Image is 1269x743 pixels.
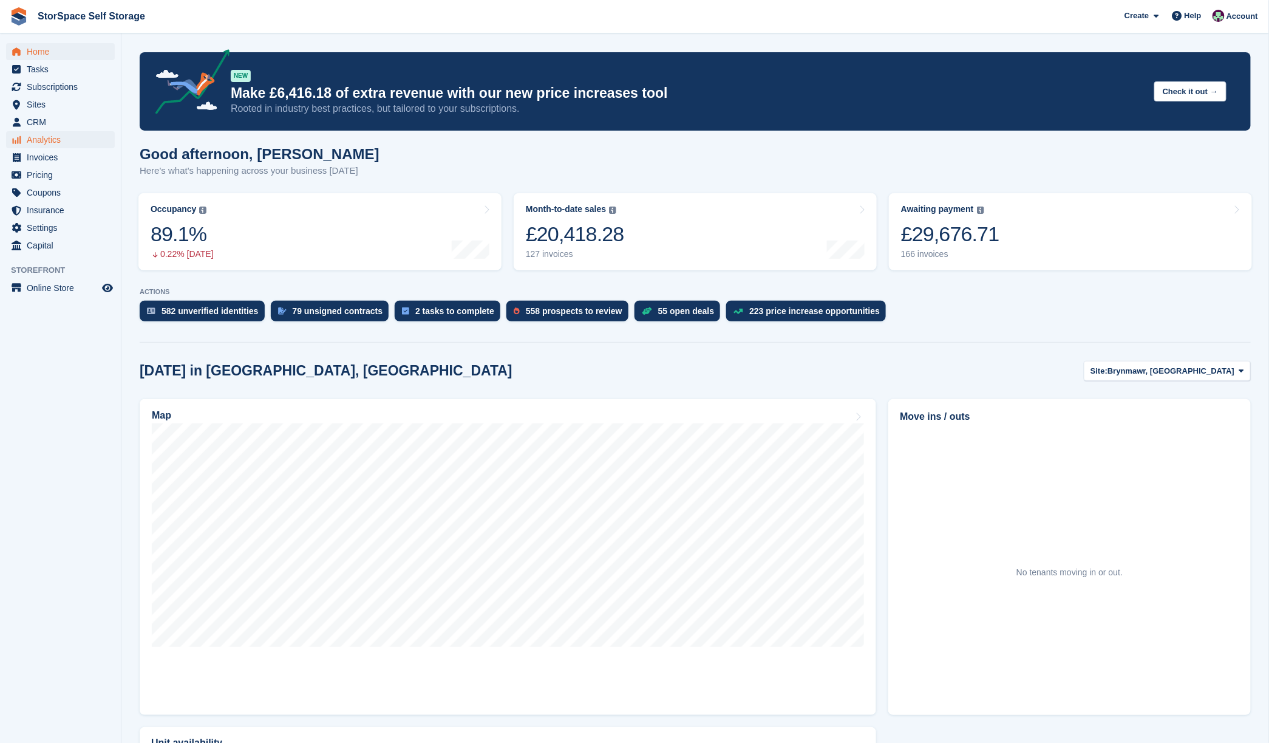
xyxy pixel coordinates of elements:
a: menu [6,78,115,95]
h2: Map [152,410,171,421]
p: Make £6,416.18 of extra revenue with our new price increases tool [231,84,1145,102]
a: menu [6,61,115,78]
a: menu [6,43,115,60]
a: menu [6,149,115,166]
span: Home [27,43,100,60]
div: Occupancy [151,204,196,214]
span: Subscriptions [27,78,100,95]
div: 223 price increase opportunities [749,306,880,316]
span: Help [1185,10,1202,22]
p: ACTIONS [140,288,1251,296]
a: 2 tasks to complete [395,301,506,327]
span: CRM [27,114,100,131]
img: task-75834270c22a3079a89374b754ae025e5fb1db73e45f91037f5363f120a921f8.svg [402,307,409,315]
span: Capital [27,237,100,254]
div: 79 unsigned contracts [293,306,383,316]
span: Site: [1090,365,1107,377]
div: £29,676.71 [901,222,999,247]
p: Here's what's happening across your business [DATE] [140,164,379,178]
div: 582 unverified identities [162,306,259,316]
img: icon-info-grey-7440780725fd019a000dd9b08b2336e03edf1995a4989e88bcd33f0948082b44.svg [199,207,206,214]
a: 223 price increase opportunities [726,301,892,327]
img: prospect-51fa495bee0391a8d652442698ab0144808aea92771e9ea1ae160a38d050c398.svg [514,307,520,315]
div: NEW [231,70,251,82]
img: deal-1b604bf984904fb50ccaf53a9ad4b4a5d6e5aea283cecdc64d6e3604feb123c2.svg [642,307,652,315]
div: Awaiting payment [901,204,974,214]
span: Invoices [27,149,100,166]
a: menu [6,184,115,201]
a: Map [140,399,876,715]
div: 166 invoices [901,249,999,259]
span: Online Store [27,279,100,296]
a: menu [6,279,115,296]
button: Site: Brynmawr, [GEOGRAPHIC_DATA] [1084,361,1251,381]
div: 2 tasks to complete [415,306,494,316]
div: 0.22% [DATE] [151,249,214,259]
a: Awaiting payment £29,676.71 166 invoices [889,193,1252,270]
a: menu [6,202,115,219]
span: Insurance [27,202,100,219]
button: Check it out → [1154,81,1226,101]
a: 55 open deals [634,301,727,327]
div: No tenants moving in or out. [1016,566,1123,579]
span: Tasks [27,61,100,78]
a: menu [6,237,115,254]
a: Occupancy 89.1% 0.22% [DATE] [138,193,502,270]
span: Pricing [27,166,100,183]
div: Month-to-date sales [526,204,606,214]
img: stora-icon-8386f47178a22dfd0bd8f6a31ec36ba5ce8667c1dd55bd0f319d3a0aa187defe.svg [10,7,28,26]
span: Sites [27,96,100,113]
span: Settings [27,219,100,236]
h2: Move ins / outs [900,409,1239,424]
img: price-adjustments-announcement-icon-8257ccfd72463d97f412b2fc003d46551f7dbcb40ab6d574587a9cd5c0d94... [145,49,230,118]
div: 558 prospects to review [526,306,622,316]
h1: Good afternoon, [PERSON_NAME] [140,146,379,162]
div: 127 invoices [526,249,624,259]
span: Account [1226,10,1258,22]
h2: [DATE] in [GEOGRAPHIC_DATA], [GEOGRAPHIC_DATA] [140,363,512,379]
span: Coupons [27,184,100,201]
span: Analytics [27,131,100,148]
a: menu [6,166,115,183]
a: Month-to-date sales £20,418.28 127 invoices [514,193,877,270]
img: verify_identity-adf6edd0f0f0b5bbfe63781bf79b02c33cf7c696d77639b501bdc392416b5a36.svg [147,307,155,315]
a: menu [6,114,115,131]
img: icon-info-grey-7440780725fd019a000dd9b08b2336e03edf1995a4989e88bcd33f0948082b44.svg [977,207,984,214]
p: Rooted in industry best practices, but tailored to your subscriptions. [231,102,1145,115]
img: Ross Hadlington [1213,10,1225,22]
img: price_increase_opportunities-93ffe204e8149a01c8c9dc8f82e8f89637d9d84a8eef4429ea346261dce0b2c0.svg [733,309,743,314]
div: 55 open deals [658,306,715,316]
a: menu [6,96,115,113]
span: Brynmawr, [GEOGRAPHIC_DATA] [1107,365,1234,377]
img: icon-info-grey-7440780725fd019a000dd9b08b2336e03edf1995a4989e88bcd33f0948082b44.svg [609,207,616,214]
a: Preview store [100,281,115,295]
img: contract_signature_icon-13c848040528278c33f63329250d36e43548de30e8caae1d1a13099fd9432cc5.svg [278,307,287,315]
a: 79 unsigned contracts [271,301,395,327]
a: 582 unverified identities [140,301,271,327]
div: 89.1% [151,222,214,247]
a: 558 prospects to review [506,301,634,327]
span: Create [1124,10,1149,22]
div: £20,418.28 [526,222,624,247]
a: menu [6,219,115,236]
span: Storefront [11,264,121,276]
a: menu [6,131,115,148]
a: StorSpace Self Storage [33,6,150,26]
